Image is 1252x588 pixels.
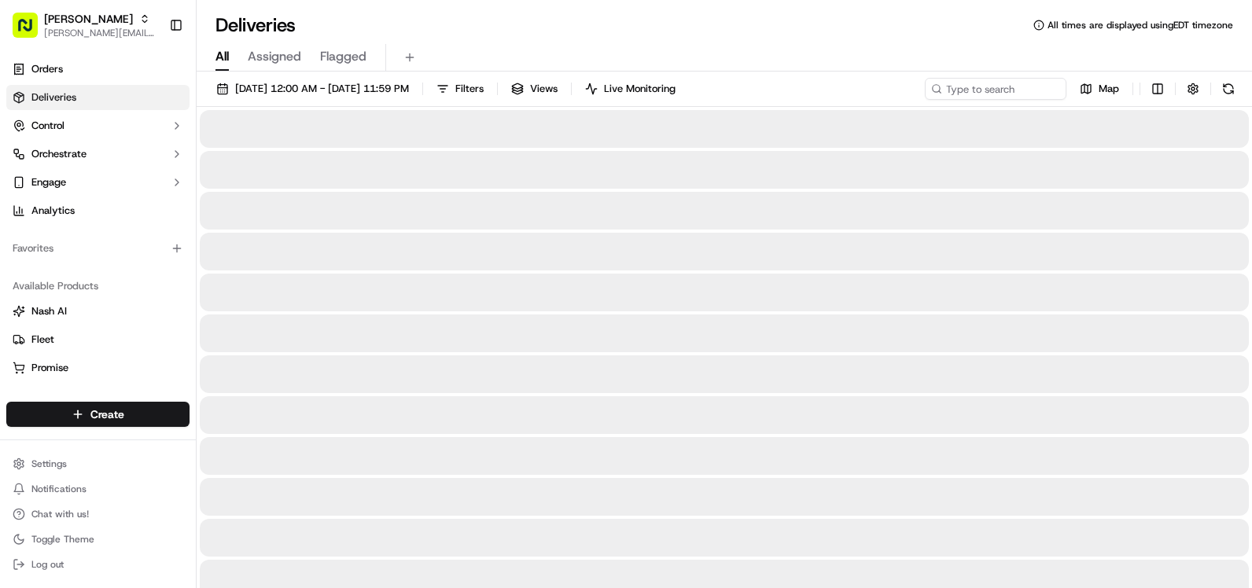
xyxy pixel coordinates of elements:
[6,198,190,223] a: Analytics
[6,553,190,575] button: Log out
[6,141,190,167] button: Orchestrate
[6,478,190,500] button: Notifications
[429,78,491,100] button: Filters
[90,406,124,422] span: Create
[320,47,366,66] span: Flagged
[13,361,183,375] a: Promise
[44,27,156,39] button: [PERSON_NAME][EMAIL_ADDRESS][PERSON_NAME][DOMAIN_NAME]
[31,533,94,546] span: Toggle Theme
[31,62,63,76] span: Orders
[235,82,409,96] span: [DATE] 12:00 AM - [DATE] 11:59 PM
[6,327,190,352] button: Fleet
[6,274,190,299] div: Available Products
[31,119,64,133] span: Control
[31,458,67,470] span: Settings
[6,170,190,195] button: Engage
[1048,19,1233,31] span: All times are displayed using EDT timezone
[215,47,229,66] span: All
[209,78,416,100] button: [DATE] 12:00 AM - [DATE] 11:59 PM
[31,333,54,347] span: Fleet
[1073,78,1126,100] button: Map
[215,13,296,38] h1: Deliveries
[6,355,190,380] button: Promise
[1099,82,1119,96] span: Map
[6,299,190,324] button: Nash AI
[6,402,190,427] button: Create
[6,503,190,525] button: Chat with us!
[31,483,87,495] span: Notifications
[6,57,190,82] a: Orders
[530,82,558,96] span: Views
[6,453,190,475] button: Settings
[31,90,76,105] span: Deliveries
[6,113,190,138] button: Control
[31,147,87,161] span: Orchestrate
[31,508,89,520] span: Chat with us!
[925,78,1066,100] input: Type to search
[6,528,190,550] button: Toggle Theme
[248,47,301,66] span: Assigned
[578,78,683,100] button: Live Monitoring
[6,85,190,110] a: Deliveries
[6,6,163,44] button: [PERSON_NAME][PERSON_NAME][EMAIL_ADDRESS][PERSON_NAME][DOMAIN_NAME]
[504,78,565,100] button: Views
[1217,78,1239,100] button: Refresh
[31,558,64,571] span: Log out
[31,175,66,189] span: Engage
[44,11,133,27] button: [PERSON_NAME]
[31,304,67,318] span: Nash AI
[6,236,190,261] div: Favorites
[31,204,75,218] span: Analytics
[13,304,183,318] a: Nash AI
[13,333,183,347] a: Fleet
[31,361,68,375] span: Promise
[604,82,676,96] span: Live Monitoring
[455,82,484,96] span: Filters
